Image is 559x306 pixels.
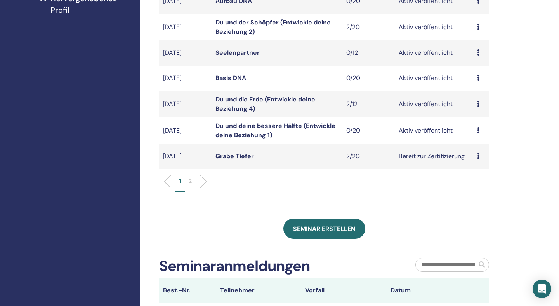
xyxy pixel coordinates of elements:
[215,122,335,139] a: Du und deine bessere Hälfte (Entwickle deine Beziehung 1)
[159,14,212,40] td: [DATE]
[342,66,395,91] td: 0/20
[342,91,395,117] td: 2/12
[159,257,310,275] h2: Seminaranmeldungen
[301,278,387,303] th: Vorfall
[342,144,395,169] td: 2/20
[342,14,395,40] td: 2/20
[159,91,212,117] td: [DATE]
[215,152,254,160] a: Grabe Tiefer
[395,144,473,169] td: Bereit zur Zertifizierung
[159,144,212,169] td: [DATE]
[533,280,551,298] div: Open Intercom Messenger
[215,49,260,57] a: Seelenpartner
[159,40,212,66] td: [DATE]
[293,225,356,233] span: Seminar erstellen
[189,177,192,185] p: 2
[159,278,216,303] th: Best.-Nr.
[342,40,395,66] td: 0/12
[342,117,395,144] td: 0/20
[395,117,473,144] td: Aktiv veröffentlicht
[395,14,473,40] td: Aktiv veröffentlicht
[215,18,331,36] a: Du und der Schöpfer (Entwickle deine Beziehung 2)
[215,74,246,82] a: Basis DNA
[215,95,315,113] a: Du und die Erde (Entwickle deine Beziehung 4)
[159,117,212,144] td: [DATE]
[387,278,472,303] th: Datum
[395,91,473,117] td: Aktiv veröffentlicht
[159,66,212,91] td: [DATE]
[283,219,365,239] a: Seminar erstellen
[179,177,181,185] p: 1
[395,66,473,91] td: Aktiv veröffentlicht
[216,278,302,303] th: Teilnehmer
[395,40,473,66] td: Aktiv veröffentlicht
